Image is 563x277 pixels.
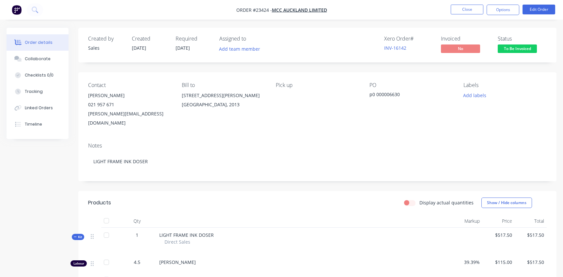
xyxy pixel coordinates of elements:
div: Assigned to [219,36,285,42]
label: Display actual quantities [419,199,474,206]
div: Bill to [182,82,265,88]
div: Labels [463,82,547,88]
div: Status [498,36,547,42]
span: No [441,44,480,53]
div: 021 957 671 [88,100,171,109]
a: MCC Auckland Limited [272,7,327,13]
div: [PERSON_NAME] [88,91,171,100]
span: $517.50 [485,232,512,238]
div: Checklists 0/0 [25,72,54,78]
div: [GEOGRAPHIC_DATA], 2013 [182,100,265,109]
div: Created by [88,36,124,42]
div: Collaborate [25,56,51,62]
div: PO [369,82,453,88]
div: p0 000006630 [369,91,451,100]
span: To Be Invoiced [498,44,537,53]
div: Pick up [276,82,359,88]
button: Timeline [7,116,69,132]
span: 39.39% [453,259,480,266]
div: [STREET_ADDRESS][PERSON_NAME][GEOGRAPHIC_DATA], 2013 [182,91,265,112]
div: Labour [70,260,87,267]
span: Direct Sales [164,238,190,245]
button: Add labels [460,91,490,100]
button: Collaborate [7,51,69,67]
button: Options [487,5,519,15]
span: Order #23424 - [236,7,272,13]
button: Checklists 0/0 [7,67,69,83]
div: Contact [88,82,171,88]
button: Add team member [216,44,264,53]
span: LIGHT FRAME INK DOSER [159,232,214,238]
span: $517.50 [517,232,544,238]
button: Edit Order [523,5,555,14]
span: [DATE] [132,45,146,51]
div: Timeline [25,121,42,127]
div: Price [482,215,514,228]
button: Add team member [219,44,264,53]
div: Required [176,36,211,42]
div: Linked Orders [25,105,53,111]
div: Tracking [25,89,43,95]
div: Notes [88,143,547,149]
div: Products [88,199,111,207]
span: Kit [74,234,82,239]
button: Order details [7,34,69,51]
span: 1 [136,232,138,238]
div: Markup [450,215,482,228]
button: Tracking [7,83,69,100]
span: 4.5 [134,259,140,266]
img: Factory [12,5,22,15]
div: Invoiced [441,36,490,42]
div: [PERSON_NAME]021 957 671[PERSON_NAME][EMAIL_ADDRESS][DOMAIN_NAME] [88,91,171,128]
span: $517.50 [517,259,544,266]
button: Linked Orders [7,100,69,116]
div: Created [132,36,168,42]
button: Close [451,5,483,14]
span: [DATE] [176,45,190,51]
div: [STREET_ADDRESS][PERSON_NAME] [182,91,265,100]
button: Show / Hide columns [481,198,532,208]
div: Order details [25,40,53,45]
div: Qty [117,215,157,228]
span: $115.00 [485,259,512,266]
div: LIGHT FRAME INK DOSER [88,151,547,171]
a: INV-16142 [384,45,406,51]
div: Total [515,215,547,228]
div: Sales [88,44,124,51]
div: Kit [72,234,84,240]
div: [PERSON_NAME][EMAIL_ADDRESS][DOMAIN_NAME] [88,109,171,128]
div: Xero Order # [384,36,433,42]
button: To Be Invoiced [498,44,537,54]
span: [PERSON_NAME] [159,259,196,265]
